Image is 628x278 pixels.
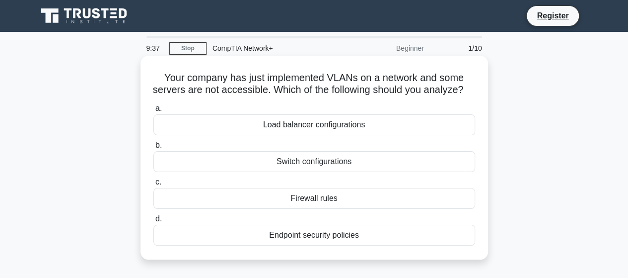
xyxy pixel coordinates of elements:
span: a. [155,104,162,112]
div: Load balancer configurations [153,114,475,135]
div: 1/10 [430,38,488,58]
a: Register [531,9,574,22]
span: b. [155,141,162,149]
a: Stop [169,42,207,55]
h5: Your company has just implemented VLANs on a network and some servers are not accessible. Which o... [152,72,476,96]
div: Firewall rules [153,188,475,209]
span: c. [155,178,161,186]
div: Switch configurations [153,151,475,172]
span: d. [155,214,162,223]
div: Beginner [343,38,430,58]
div: CompTIA Network+ [207,38,343,58]
div: 9:37 [140,38,169,58]
div: Endpoint security policies [153,225,475,246]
